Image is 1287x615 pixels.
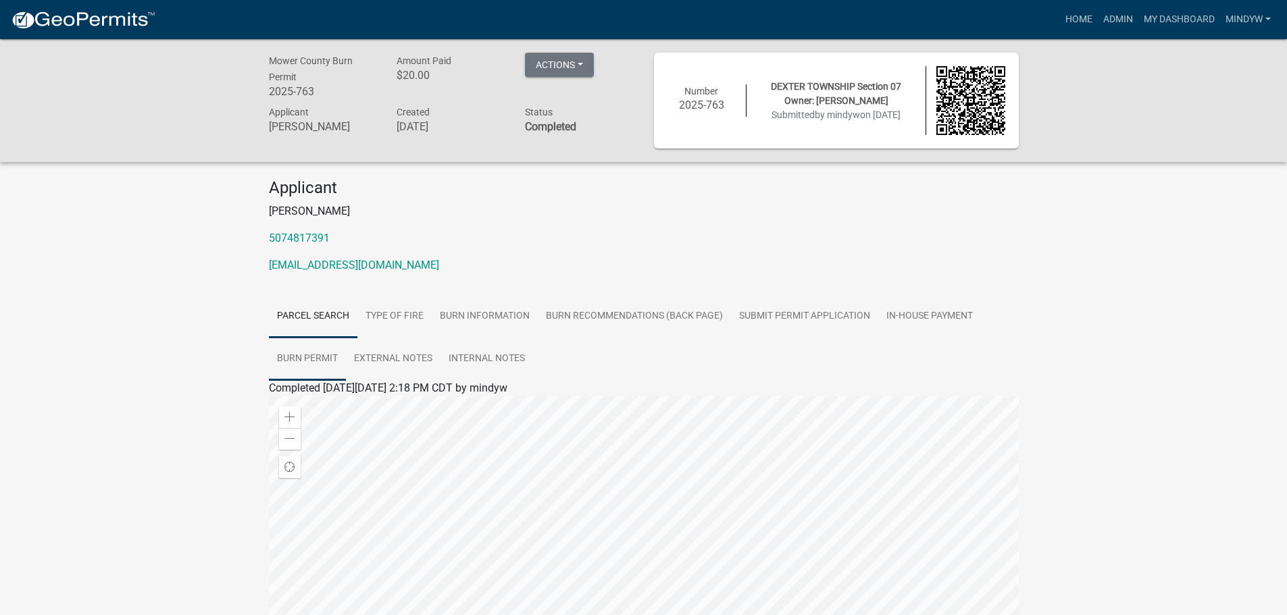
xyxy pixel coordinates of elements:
span: Status [525,107,553,117]
span: Applicant [269,107,309,117]
h4: Applicant [269,178,1019,198]
h6: 2025-763 [269,85,377,98]
div: Zoom in [279,406,301,428]
button: Actions [525,53,594,77]
a: [EMAIL_ADDRESS][DOMAIN_NAME] [269,259,439,271]
h6: [PERSON_NAME] [269,120,377,133]
span: Created [397,107,430,117]
a: Burn Permit [269,338,346,381]
a: In-House Payment [878,295,981,338]
a: Internal Notes [440,338,533,381]
h6: [DATE] [397,120,505,133]
span: Amount Paid [397,55,451,66]
span: Submitted on [DATE] [772,109,901,120]
a: 5074817391 [269,232,330,244]
a: Burn Recommendations (Back Page) [538,295,731,338]
a: My Dashboard [1138,7,1220,32]
h6: $20.00 [397,69,505,82]
span: Number [684,86,718,97]
a: Home [1060,7,1098,32]
a: Parcel search [269,295,357,338]
h6: 2025-763 [667,99,736,111]
div: Zoom out [279,428,301,450]
span: DEXTER TOWNSHIP Section 07 Owner: [PERSON_NAME] [771,81,901,106]
span: by mindyw [815,109,860,120]
a: Burn Information [432,295,538,338]
strong: Completed [525,120,576,133]
span: Mower County Burn Permit [269,55,353,82]
span: Completed [DATE][DATE] 2:18 PM CDT by mindyw [269,381,507,394]
img: QR code [936,66,1005,135]
a: Admin [1098,7,1138,32]
p: [PERSON_NAME] [269,203,1019,219]
a: Submit Permit Application [731,295,878,338]
div: Find my location [279,456,301,478]
a: Type Of Fire [357,295,432,338]
a: mindyw [1220,7,1276,32]
a: External Notes [346,338,440,381]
